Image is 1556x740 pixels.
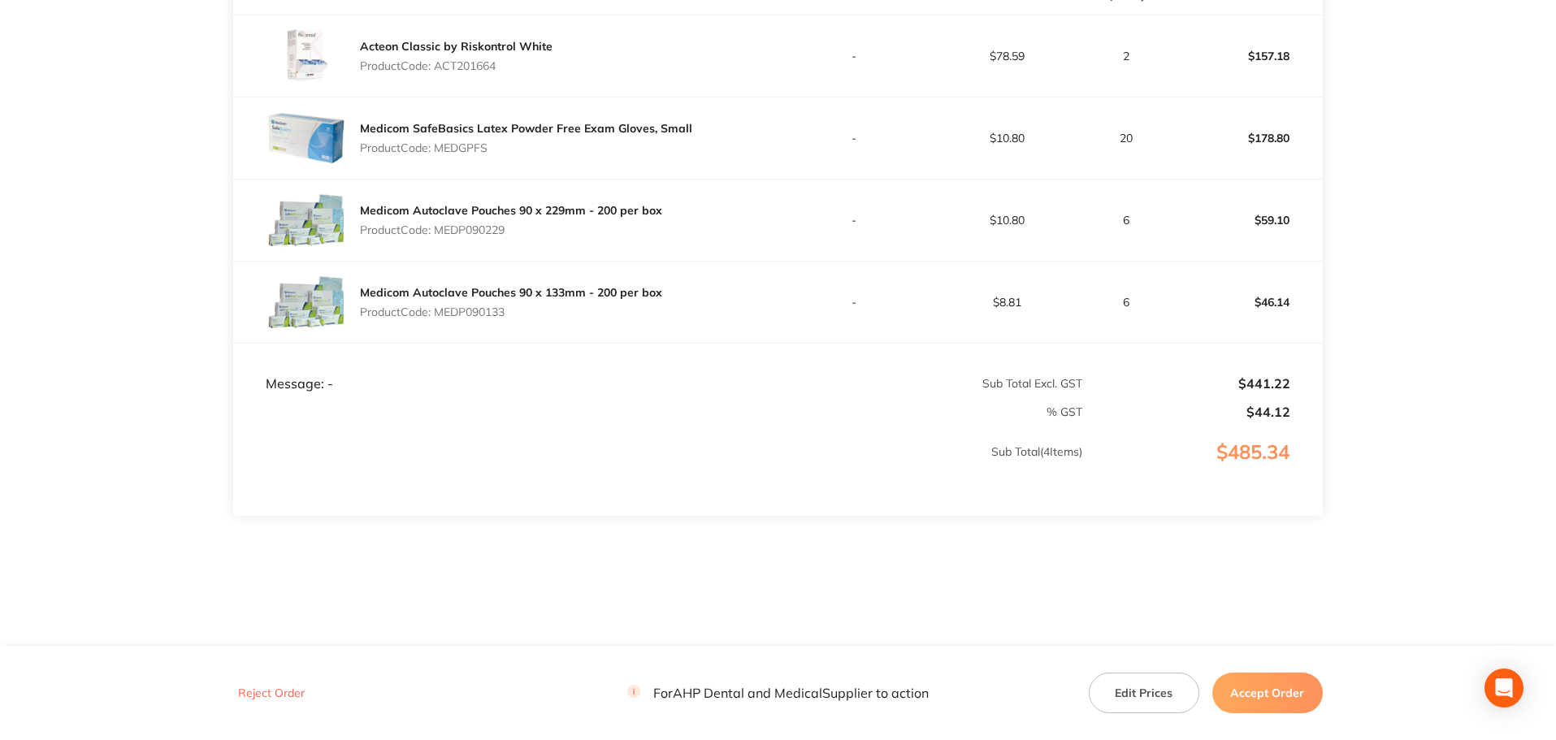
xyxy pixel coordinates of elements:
p: $485.34 [1084,441,1322,496]
p: 20 [1084,132,1169,145]
p: Product Code: MEDP090229 [360,223,662,236]
p: 6 [1084,296,1169,309]
p: - [779,296,930,309]
img: dzhycDdxaw [266,180,347,261]
p: For AHP Dental and Medical Supplier to action [627,685,929,700]
p: - [779,214,930,227]
p: Product Code: MEDP090133 [360,305,662,318]
a: Medicom Autoclave Pouches 90 x 229mm - 200 per box [360,203,662,218]
button: Reject Order [233,686,310,700]
p: $10.80 [931,132,1082,145]
p: Sub Total ( 4 Items) [234,445,1082,491]
div: Open Intercom Messenger [1484,669,1523,708]
p: $78.59 [931,50,1082,63]
a: Acteon Classic by Riskontrol White [360,39,553,54]
p: 2 [1084,50,1169,63]
img: eDZoZzcyeg [266,97,347,179]
p: $178.80 [1171,119,1322,158]
p: $44.12 [1084,405,1290,419]
button: Edit Prices [1089,673,1199,713]
p: $441.22 [1084,376,1290,391]
img: YmswODQ1Zg [266,15,347,97]
a: Medicom SafeBasics Latex Powder Free Exam Gloves, Small [360,121,692,136]
p: $59.10 [1171,201,1322,240]
p: Product Code: ACT201664 [360,59,553,72]
button: Accept Order [1212,673,1323,713]
td: Message: - [233,343,778,392]
p: $46.14 [1171,283,1322,322]
p: Product Code: MEDGPFS [360,141,692,154]
p: Sub Total Excl. GST [779,377,1082,390]
img: NW44dHA2YQ [266,262,347,343]
a: Medicom Autoclave Pouches 90 x 133mm - 200 per box [360,285,662,300]
p: $8.81 [931,296,1082,309]
p: % GST [234,405,1082,418]
p: 6 [1084,214,1169,227]
p: - [779,50,930,63]
p: $10.80 [931,214,1082,227]
p: $157.18 [1171,37,1322,76]
p: - [779,132,930,145]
